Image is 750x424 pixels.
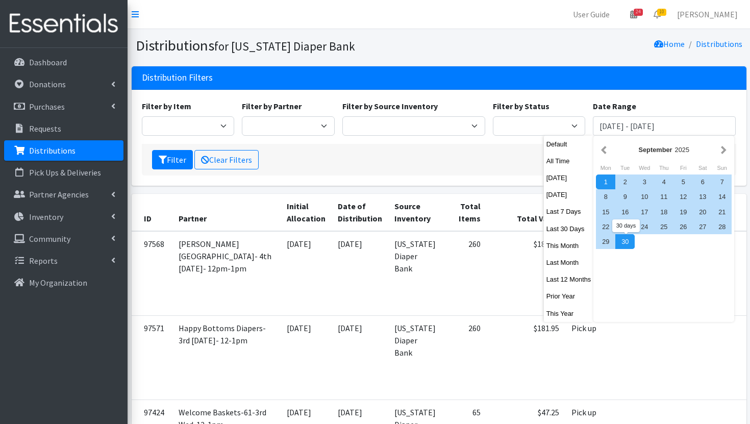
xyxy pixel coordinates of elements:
[544,306,594,321] button: This Year
[673,205,693,219] div: 19
[281,315,332,400] td: [DATE]
[4,229,123,249] a: Community
[596,174,615,189] div: 1
[214,39,355,54] small: for [US_STATE] Diaper Bank
[4,207,123,227] a: Inventory
[242,100,302,112] label: Filter by Partner
[29,79,66,89] p: Donations
[635,161,654,174] div: Wednesday
[332,194,388,231] th: Date of Distribution
[544,221,594,236] button: Last 30 Days
[487,231,565,316] td: $187.40
[712,174,732,189] div: 7
[544,272,594,287] button: Last 12 Months
[693,189,712,204] div: 13
[712,219,732,234] div: 28
[673,174,693,189] div: 5
[693,205,712,219] div: 20
[29,256,58,266] p: Reports
[442,231,487,316] td: 260
[4,74,123,94] a: Donations
[132,231,172,316] td: 97568
[693,161,712,174] div: Saturday
[332,231,388,316] td: [DATE]
[654,161,673,174] div: Thursday
[615,205,635,219] div: 16
[4,96,123,117] a: Purchases
[544,154,594,168] button: All Time
[593,116,736,136] input: January 1, 2011 - December 31, 2011
[615,174,635,189] div: 2
[544,238,594,253] button: This Month
[654,205,673,219] div: 18
[673,219,693,234] div: 26
[544,170,594,185] button: [DATE]
[29,102,65,112] p: Purchases
[29,212,63,222] p: Inventory
[638,146,672,154] strong: September
[4,140,123,161] a: Distributions
[596,161,615,174] div: Monday
[4,184,123,205] a: Partner Agencies
[596,189,615,204] div: 8
[669,4,746,24] a: [PERSON_NAME]
[712,161,732,174] div: Sunday
[29,189,89,199] p: Partner Agencies
[675,146,689,154] span: 2025
[29,57,67,67] p: Dashboard
[673,189,693,204] div: 12
[544,255,594,270] button: Last Month
[4,251,123,271] a: Reports
[544,204,594,219] button: Last 7 Days
[487,315,565,400] td: $181.95
[634,9,643,16] span: 24
[4,272,123,293] a: My Organization
[657,9,666,16] span: 10
[152,150,193,169] button: Filter
[142,100,191,112] label: Filter by Item
[172,231,281,316] td: [PERSON_NAME][GEOGRAPHIC_DATA]- 4th [DATE]- 12pm-1pm
[596,219,615,234] div: 22
[712,189,732,204] div: 14
[388,315,442,400] td: [US_STATE] Diaper Bank
[654,219,673,234] div: 25
[281,231,332,316] td: [DATE]
[622,4,645,24] a: 24
[635,174,654,189] div: 3
[544,289,594,304] button: Prior Year
[693,219,712,234] div: 27
[136,37,435,55] h1: Distributions
[281,194,332,231] th: Initial Allocation
[615,161,635,174] div: Tuesday
[565,315,608,400] td: Pick up
[693,174,712,189] div: 6
[654,189,673,204] div: 11
[29,145,76,156] p: Distributions
[565,4,618,24] a: User Guide
[645,4,669,24] a: 10
[593,100,636,112] label: Date Range
[615,234,635,249] div: 30
[29,278,87,288] p: My Organization
[487,194,565,231] th: Total Value
[635,219,654,234] div: 24
[654,174,673,189] div: 4
[696,39,742,49] a: Distributions
[544,137,594,152] button: Default
[4,7,123,41] img: HumanEssentials
[442,194,487,231] th: Total Items
[29,123,61,134] p: Requests
[596,234,615,249] div: 29
[442,315,487,400] td: 260
[654,39,685,49] a: Home
[132,194,172,231] th: ID
[4,118,123,139] a: Requests
[132,315,172,400] td: 97571
[712,205,732,219] div: 21
[172,194,281,231] th: Partner
[615,219,635,234] div: 23
[29,167,101,178] p: Pick Ups & Deliveries
[673,161,693,174] div: Friday
[342,100,438,112] label: Filter by Source Inventory
[635,189,654,204] div: 10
